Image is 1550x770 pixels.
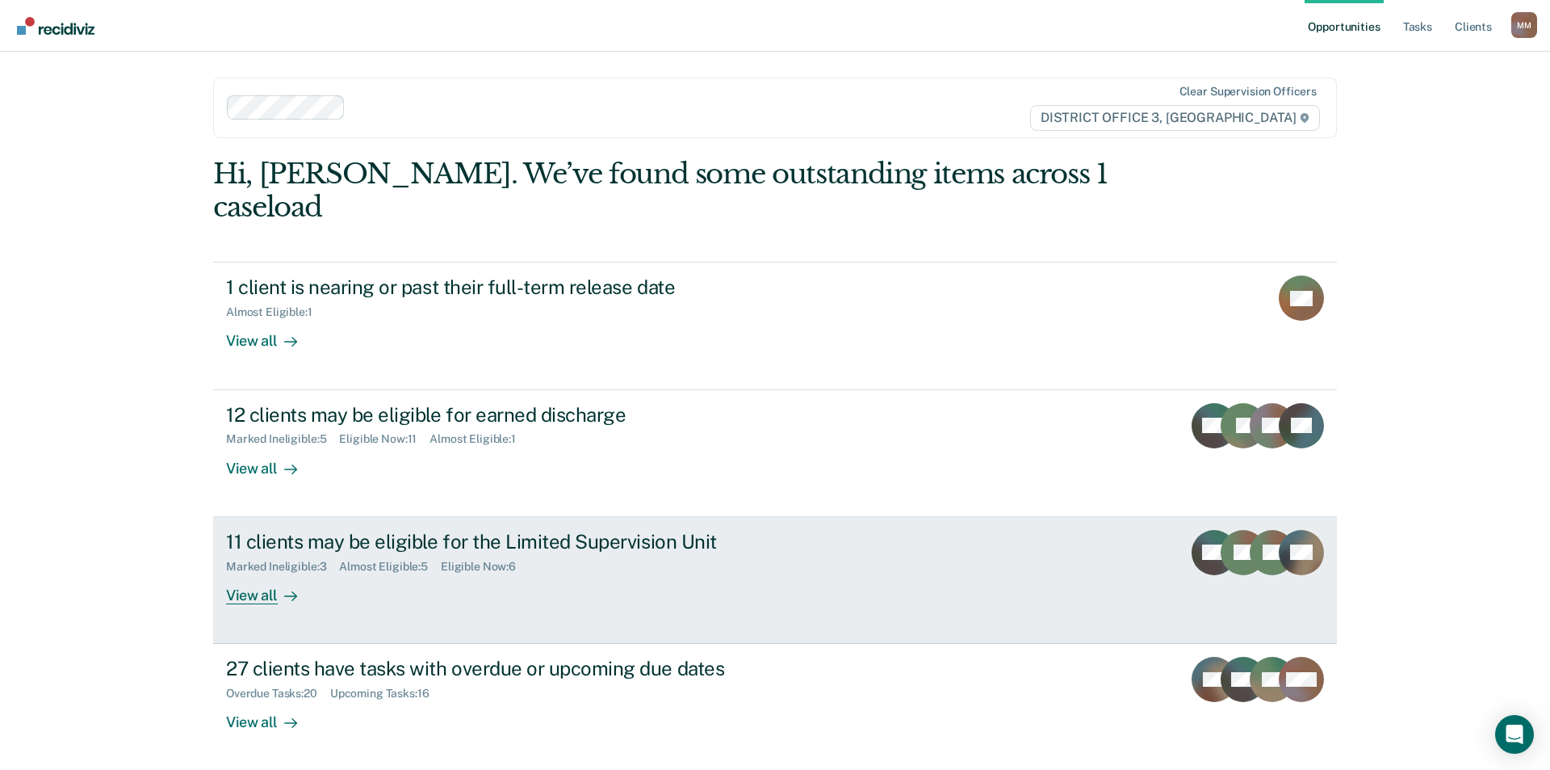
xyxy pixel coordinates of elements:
div: Marked Ineligible : 5 [226,432,339,446]
button: Profile dropdown button [1511,12,1537,38]
a: 12 clients may be eligible for earned dischargeMarked Ineligible:5Eligible Now:11Almost Eligible:... [213,390,1337,517]
div: Marked Ineligible : 3 [226,560,339,574]
div: Overdue Tasks : 20 [226,687,330,701]
div: Open Intercom Messenger [1495,715,1534,754]
div: M M [1511,12,1537,38]
div: 27 clients have tasks with overdue or upcoming due dates [226,657,793,680]
div: Clear supervision officers [1179,85,1317,99]
div: Upcoming Tasks : 16 [330,687,442,701]
div: 1 client is nearing or past their full-term release date [226,276,793,299]
div: View all [226,701,316,732]
div: 12 clients may be eligible for earned discharge [226,403,793,427]
div: View all [226,319,316,351]
div: Hi, [PERSON_NAME]. We’ve found some outstanding items across 1 caseload [213,158,1112,224]
div: Almost Eligible : 5 [339,560,441,574]
span: DISTRICT OFFICE 3, [GEOGRAPHIC_DATA] [1030,105,1320,131]
div: Eligible Now : 6 [441,560,529,574]
div: View all [226,573,316,604]
div: Almost Eligible : 1 [429,432,529,446]
div: Almost Eligible : 1 [226,305,325,319]
div: Eligible Now : 11 [339,432,429,446]
a: 11 clients may be eligible for the Limited Supervision UnitMarked Ineligible:3Almost Eligible:5El... [213,517,1337,644]
div: 11 clients may be eligible for the Limited Supervision Unit [226,530,793,553]
a: 1 client is nearing or past their full-term release dateAlmost Eligible:1View all [213,262,1337,389]
img: Recidiviz [17,17,94,35]
div: View all [226,446,316,478]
